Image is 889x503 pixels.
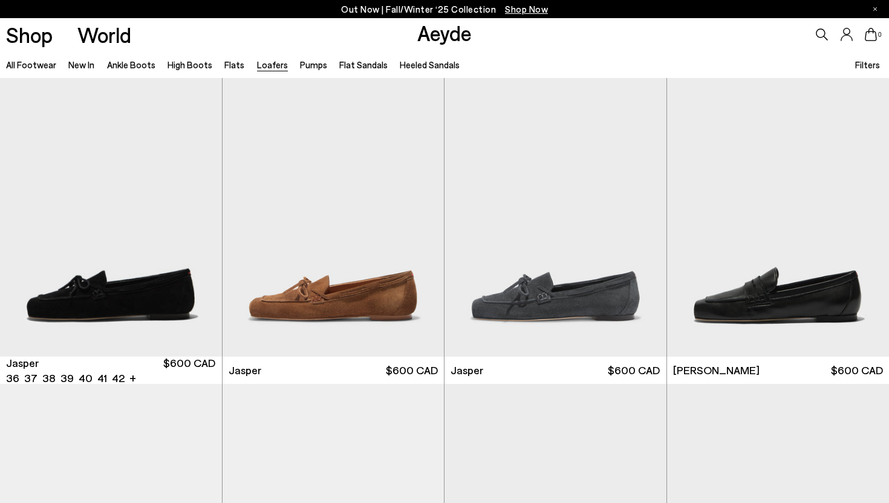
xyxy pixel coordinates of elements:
[417,20,472,45] a: Aeyde
[505,4,548,15] span: Navigate to /collections/new-in
[6,355,39,371] span: Jasper
[229,363,261,378] span: Jasper
[77,24,131,45] a: World
[6,24,53,45] a: Shop
[831,363,883,378] span: $600 CAD
[608,363,660,378] span: $600 CAD
[386,363,438,378] span: $600 CAD
[6,59,56,70] a: All Footwear
[673,363,760,378] span: [PERSON_NAME]
[24,371,37,386] li: 37
[223,357,444,384] a: Jasper $600 CAD
[444,78,666,357] img: Jasper Moccasin Loafers
[339,59,388,70] a: Flat Sandals
[300,59,327,70] a: Pumps
[42,371,56,386] li: 38
[855,59,880,70] span: Filters
[400,59,460,70] a: Heeled Sandals
[451,363,483,378] span: Jasper
[79,371,93,386] li: 40
[163,355,215,386] span: $600 CAD
[224,59,244,70] a: Flats
[112,371,125,386] li: 42
[223,78,444,357] img: Jasper Moccasin Loafers
[6,371,121,386] ul: variant
[257,59,288,70] a: Loafers
[865,28,877,41] a: 0
[68,59,94,70] a: New In
[129,369,136,386] li: +
[877,31,883,38] span: 0
[107,59,155,70] a: Ankle Boots
[60,371,74,386] li: 39
[6,371,19,386] li: 36
[341,2,548,17] p: Out Now | Fall/Winter ‘25 Collection
[168,59,212,70] a: High Boots
[97,371,107,386] li: 41
[444,357,666,384] a: Jasper $600 CAD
